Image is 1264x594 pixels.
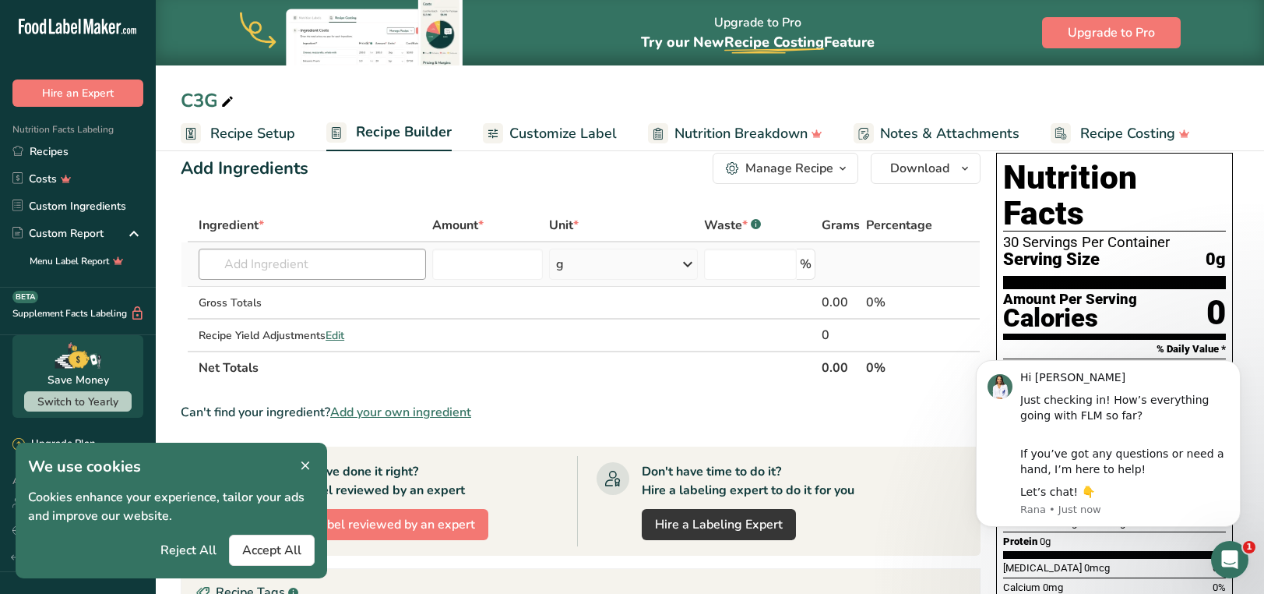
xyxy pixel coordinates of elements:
[24,391,132,412] button: Switch to Yearly
[330,403,471,422] span: Add your own ingredient
[181,87,237,115] div: C3G
[181,403,981,422] div: Can't find your ingredient?
[148,535,229,566] button: Reject All
[1003,582,1040,593] span: Calcium
[822,293,860,312] div: 0.00
[880,123,1019,144] span: Notes & Attachments
[199,295,426,311] div: Gross Totals
[819,351,863,384] th: 0.00
[674,123,808,144] span: Nutrition Breakdown
[822,216,860,235] span: Grams
[890,159,949,178] span: Download
[483,116,617,151] a: Customize Label
[1206,250,1226,270] span: 0g
[556,255,564,274] div: g
[642,509,796,540] a: Hire a Labeling Expert
[1080,123,1175,144] span: Recipe Costing
[12,437,95,452] div: Upgrade Plan
[181,116,295,151] a: Recipe Setup
[866,216,932,235] span: Percentage
[854,116,1019,151] a: Notes & Attachments
[28,488,315,525] p: Cookies enhance your experience, tailor your ads and improve our website.
[1003,235,1226,250] div: 30 Servings Per Container
[48,372,109,388] div: Save Money
[195,351,819,384] th: Net Totals
[1042,17,1181,48] button: Upgrade to Pro
[1206,292,1226,334] div: 0
[199,216,264,235] span: Ingredient
[745,159,833,178] div: Manage Recipe
[37,394,118,409] span: Switch to Yearly
[12,225,104,242] div: Custom Report
[642,462,854,500] div: Don't have time to do it? Hire a labeling expert to do it for you
[704,216,761,235] div: Waste
[509,123,617,144] span: Customize Label
[1043,582,1063,593] span: 0mg
[326,115,452,152] a: Recipe Builder
[724,33,824,51] span: Recipe Costing
[251,509,488,540] button: Get your label reviewed by an expert
[549,216,579,235] span: Unit
[1003,562,1082,574] span: [MEDICAL_DATA]
[264,515,475,534] span: Get your label reviewed by an expert
[432,216,484,235] span: Amount
[1243,541,1255,553] span: 1
[863,351,942,384] th: 0%
[210,123,295,144] span: Recipe Setup
[28,455,315,479] h1: We use cookies
[242,541,301,560] span: Accept All
[1213,582,1226,593] span: 0%
[952,337,1264,552] iframe: Intercom notifications message
[160,541,217,560] span: Reject All
[1003,292,1137,307] div: Amount Per Serving
[1068,23,1155,42] span: Upgrade to Pro
[326,328,344,343] span: Edit
[199,249,426,280] input: Add Ingredient
[1051,116,1190,151] a: Recipe Costing
[1003,160,1226,232] h1: Nutrition Facts
[1003,250,1100,270] span: Serving Size
[866,293,939,312] div: 0%
[229,535,315,566] button: Accept All
[822,326,860,345] div: 0
[641,1,875,65] div: Upgrade to Pro
[251,462,465,500] div: Not sure you've done it right? Get your label reviewed by an expert
[12,291,38,303] div: BETA
[713,153,858,184] button: Manage Recipe
[356,122,452,143] span: Recipe Builder
[181,156,308,182] div: Add Ingredients
[12,80,143,107] button: Hire an Expert
[199,327,426,344] div: Recipe Yield Adjustments
[871,153,981,184] button: Download
[1211,541,1248,578] iframe: Intercom live chat
[1084,562,1110,574] span: 0mcg
[641,33,875,51] span: Try our New Feature
[648,116,822,151] a: Nutrition Breakdown
[12,517,79,544] a: Language
[1003,307,1137,330] div: Calories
